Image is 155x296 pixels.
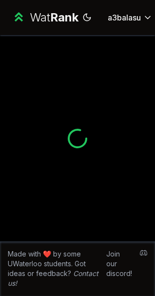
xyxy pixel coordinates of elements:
[12,10,78,25] a: WatRank
[50,10,78,24] span: Rank
[8,249,98,288] span: Made with ❤️ by some UWaterloo students. Got ideas or feedback?
[106,249,132,288] div: Join our discord!
[30,10,78,25] div: Wat
[108,12,141,23] span: a3balasu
